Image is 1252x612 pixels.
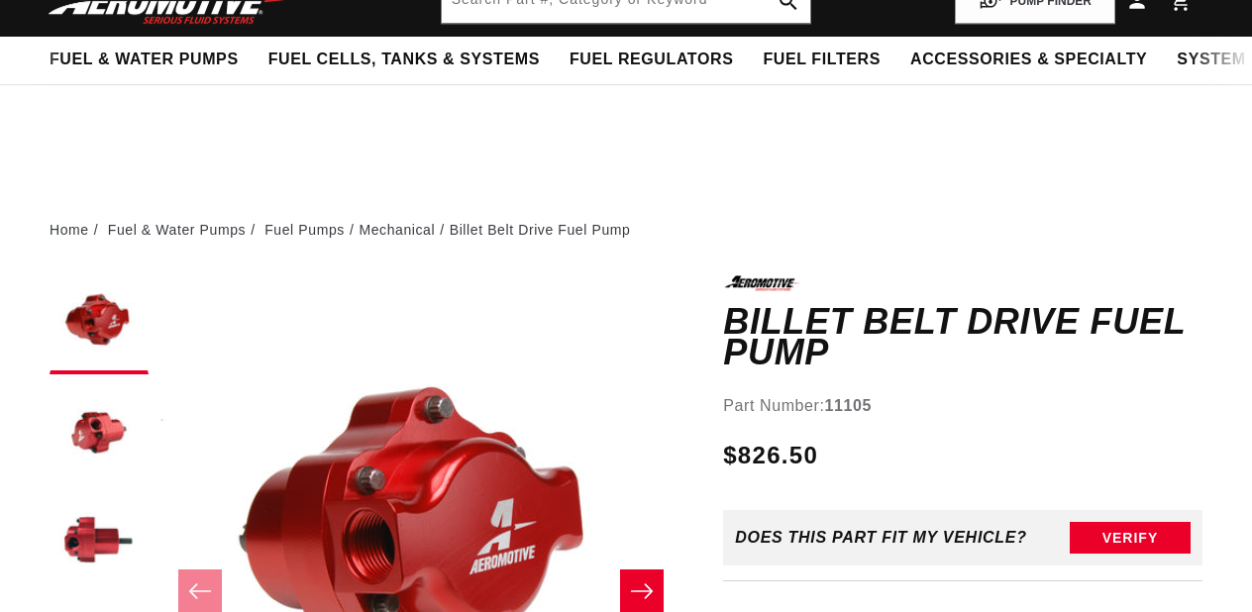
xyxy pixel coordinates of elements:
button: Load image 3 in gallery view [50,493,149,592]
nav: breadcrumbs [50,219,1202,241]
span: $826.50 [723,438,818,473]
a: Home [50,219,89,241]
button: Verify [1070,522,1191,554]
li: Mechanical [359,219,449,241]
summary: Fuel Filters [748,37,895,83]
a: Fuel & Water Pumps [108,219,246,241]
summary: Fuel Cells, Tanks & Systems [254,37,555,83]
div: Part Number: [723,393,1202,419]
li: Billet Belt Drive Fuel Pump [450,219,631,241]
span: Fuel Cells, Tanks & Systems [268,50,540,70]
button: Load image 2 in gallery view [50,384,149,483]
summary: Fuel & Water Pumps [35,37,254,83]
h1: Billet Belt Drive Fuel Pump [723,306,1202,368]
summary: Fuel Regulators [555,37,748,83]
button: Load image 1 in gallery view [50,275,149,374]
a: Fuel Pumps [264,219,345,241]
summary: Accessories & Specialty [895,37,1162,83]
span: Fuel Regulators [570,50,733,70]
span: Fuel Filters [763,50,881,70]
span: Fuel & Water Pumps [50,50,239,70]
span: Accessories & Specialty [910,50,1147,70]
strong: 11105 [825,397,873,414]
div: Does This part fit My vehicle? [735,529,1027,547]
